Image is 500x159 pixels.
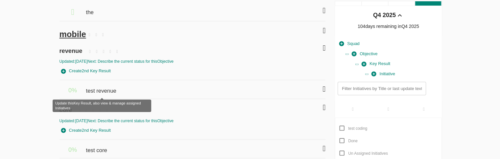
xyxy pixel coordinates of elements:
span: Initiative [371,70,395,78]
span: Create 2nd Key Result [61,67,111,75]
span: 0 % [68,147,77,153]
span: the [86,2,95,16]
span: Objective [352,50,377,58]
span: core [60,99,74,114]
button: Create2nd Key Result [60,125,112,136]
span: Key Result [362,60,390,68]
span: 104 days remaining in Q4 2025 [358,24,419,29]
div: Updated: [DATE] Next: Describe the current status for this Objective [60,59,326,64]
input: Filter Initiatives by Title or last update text [338,82,426,95]
span: revenue [60,40,84,55]
span: Squad [339,40,360,48]
span: mobile [60,30,86,39]
div: Q4 2025 [373,11,396,20]
button: Squad [338,39,361,49]
button: Initiative [370,69,397,79]
span: test revenue [86,80,118,95]
span: test coding [348,126,367,131]
button: Create2nd Key Result [60,66,112,76]
span: 0 % [68,87,77,94]
span: test core [86,140,108,154]
button: Objective [350,49,379,59]
span: Create 2nd Key Result [61,127,111,134]
div: Updated: [DATE] Next: Describe the current status for this Objective [60,118,326,124]
span: Un Assigned Initiatives [348,151,388,156]
button: Key Result [360,59,392,69]
span: Done [348,139,358,143]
